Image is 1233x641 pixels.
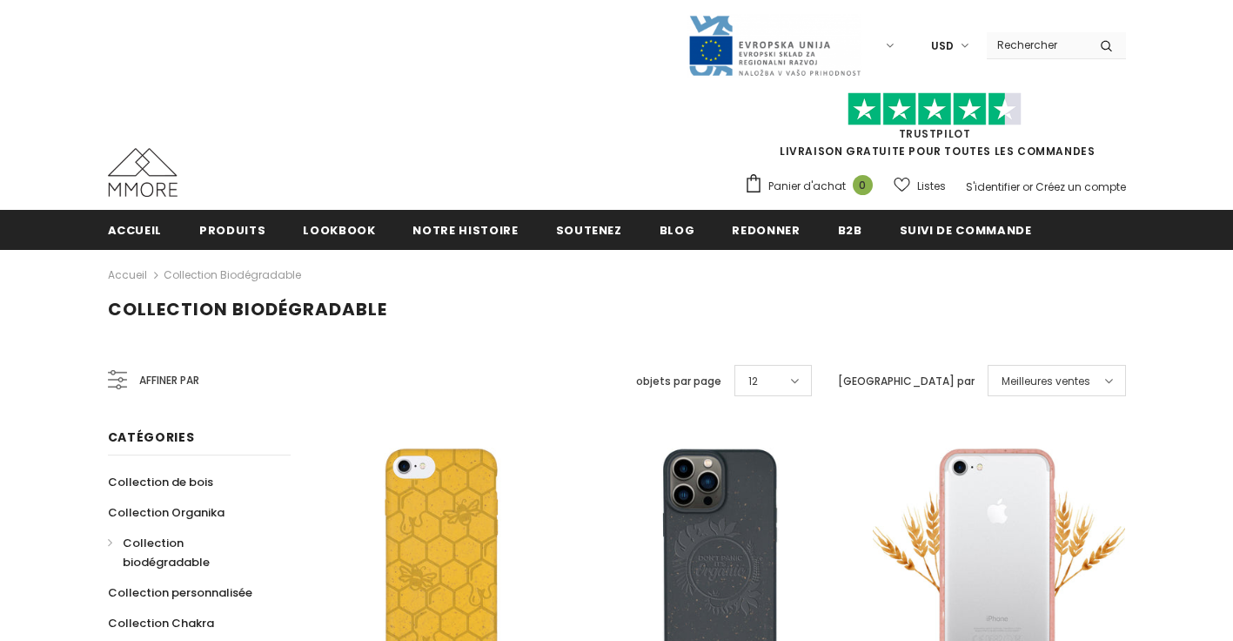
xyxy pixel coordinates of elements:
a: Accueil [108,210,163,249]
a: Produits [199,210,265,249]
img: Faites confiance aux étoiles pilotes [848,92,1022,126]
span: 12 [748,373,758,390]
span: Suivi de commande [900,222,1032,239]
span: Meilleures ventes [1002,373,1090,390]
span: Affiner par [139,371,199,390]
span: Collection Chakra [108,615,214,631]
span: Listes [917,178,946,195]
span: B2B [838,222,862,239]
a: Panier d'achat 0 [744,173,881,199]
a: Collection biodégradable [108,528,271,577]
span: Panier d'achat [768,178,846,195]
a: Créez un compte [1035,179,1126,194]
a: Collection de bois [108,467,213,497]
label: objets par page [636,373,721,390]
img: Javni Razpis [687,14,861,78]
a: Redonner [732,210,800,249]
span: Collection personnalisée [108,584,252,601]
a: Collection personnalisée [108,577,252,608]
a: S'identifier [966,179,1020,194]
span: Accueil [108,222,163,239]
span: Lookbook [303,222,375,239]
img: Cas MMORE [108,148,178,197]
span: Collection de bois [108,474,213,490]
span: USD [931,37,954,55]
a: Suivi de commande [900,210,1032,249]
a: Lookbook [303,210,375,249]
a: B2B [838,210,862,249]
span: Blog [660,222,695,239]
a: Javni Razpis [687,37,861,52]
span: Collection biodégradable [123,535,210,570]
span: soutenez [556,222,622,239]
a: soutenez [556,210,622,249]
label: [GEOGRAPHIC_DATA] par [838,373,975,390]
input: Search Site [987,32,1087,57]
span: Collection biodégradable [108,297,387,321]
span: Catégories [108,428,195,446]
a: Accueil [108,265,147,286]
a: Listes [894,171,946,201]
span: Collection Organika [108,504,224,521]
a: Collection biodégradable [164,267,301,282]
a: Collection Chakra [108,608,214,638]
a: TrustPilot [899,126,971,141]
span: 0 [853,175,873,195]
a: Notre histoire [412,210,518,249]
span: Produits [199,222,265,239]
span: Redonner [732,222,800,239]
span: Notre histoire [412,222,518,239]
span: LIVRAISON GRATUITE POUR TOUTES LES COMMANDES [744,100,1126,159]
span: or [1022,179,1033,194]
a: Blog [660,210,695,249]
a: Collection Organika [108,497,224,528]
